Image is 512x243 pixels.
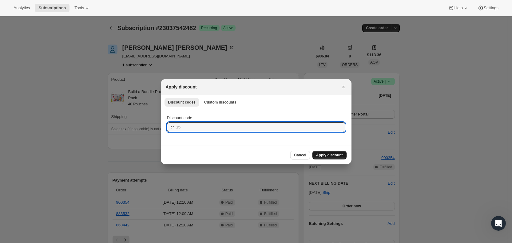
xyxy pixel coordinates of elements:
[312,151,347,159] button: Apply discount
[38,6,66,10] span: Subscriptions
[204,100,236,105] span: Custom discounts
[167,116,192,120] span: Discount code
[484,6,498,10] span: Settings
[168,100,196,105] span: Discount codes
[290,151,310,159] button: Cancel
[339,83,348,91] button: Close
[200,98,240,107] button: Custom discounts
[316,153,343,158] span: Apply discount
[74,6,84,10] span: Tools
[10,4,34,12] button: Analytics
[161,109,351,146] div: Discount codes
[491,216,506,231] iframe: Intercom live chat
[166,84,197,90] h2: Apply discount
[167,122,345,132] input: Enter code
[454,6,462,10] span: Help
[165,98,199,107] button: Discount codes
[474,4,502,12] button: Settings
[14,6,30,10] span: Analytics
[35,4,69,12] button: Subscriptions
[444,4,472,12] button: Help
[71,4,94,12] button: Tools
[294,153,306,158] span: Cancel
